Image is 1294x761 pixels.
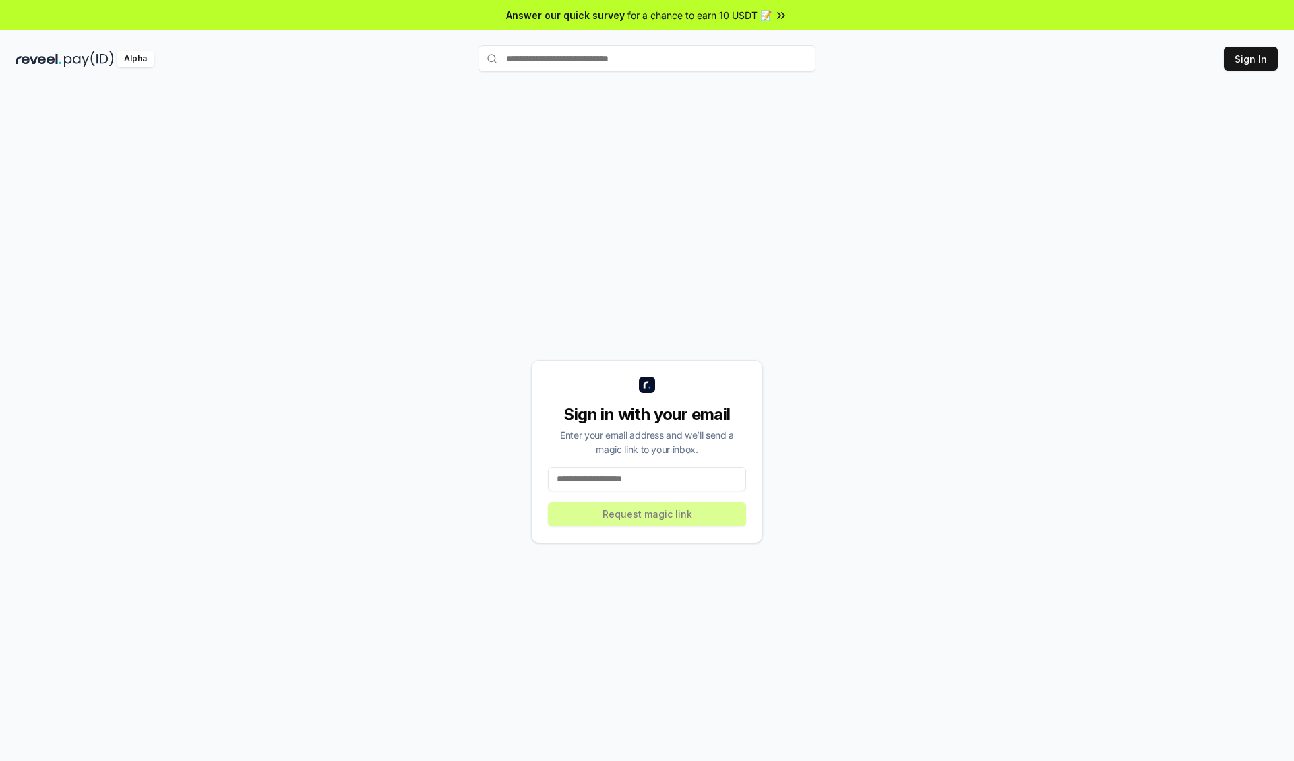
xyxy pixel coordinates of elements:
img: logo_small [639,377,655,393]
div: Enter your email address and we’ll send a magic link to your inbox. [548,428,746,456]
span: for a chance to earn 10 USDT 📝 [627,8,772,22]
div: Sign in with your email [548,404,746,425]
img: reveel_dark [16,51,61,67]
span: Answer our quick survey [506,8,625,22]
button: Sign In [1224,47,1278,71]
div: Alpha [117,51,154,67]
img: pay_id [64,51,114,67]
